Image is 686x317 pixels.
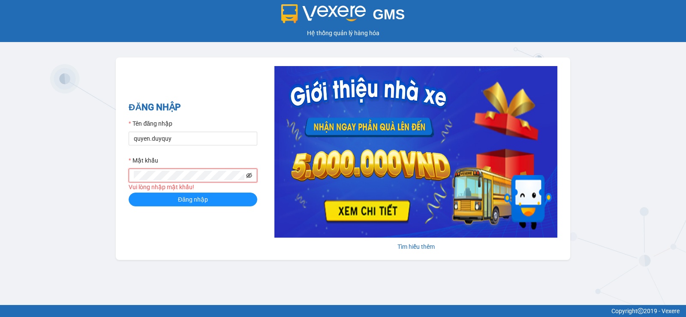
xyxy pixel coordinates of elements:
span: Đăng nhập [178,195,208,204]
label: Tên đăng nhập [129,119,172,128]
input: Tên đăng nhập [129,132,257,145]
div: Hệ thống quản lý hàng hóa [2,28,684,38]
a: GMS [281,13,405,20]
label: Mật khẩu [129,156,158,165]
img: logo 2 [281,4,366,23]
div: Copyright 2019 - Vexere [6,306,680,316]
button: Đăng nhập [129,193,257,206]
input: Mật khẩu [134,171,244,180]
div: Tìm hiểu thêm [274,242,557,251]
div: Vui lòng nhập mật khẩu! [129,182,257,192]
h2: ĐĂNG NHẬP [129,100,257,115]
img: banner-0 [274,66,557,238]
span: GMS [373,6,405,22]
span: copyright [638,308,644,314]
span: eye-invisible [246,172,252,178]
